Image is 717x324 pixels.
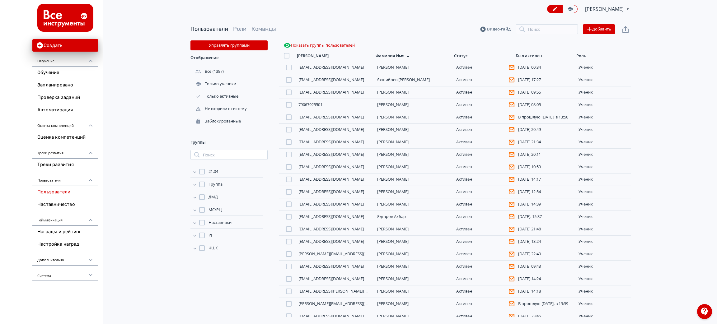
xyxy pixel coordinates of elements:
[456,251,512,257] div: Активен
[562,5,578,13] a: Переключиться в режим ученика
[298,114,364,120] a: [EMAIL_ADDRESS][DOMAIN_NAME]
[377,102,409,107] a: [PERSON_NAME]
[32,159,98,171] a: Треки развития
[32,226,98,238] a: Награды и рейтинг
[298,238,364,244] a: [EMAIL_ADDRESS][DOMAIN_NAME]
[576,53,586,58] div: Роль
[518,252,574,257] div: [DATE] 22:49
[518,65,574,70] div: [DATE] 00:34
[297,53,329,58] div: [PERSON_NAME]
[32,79,98,91] a: Запланировано
[377,139,409,145] a: [PERSON_NAME]
[456,264,512,269] div: Активен
[579,276,629,281] div: ученик
[233,25,246,32] a: Роли
[509,164,514,170] svg: Пользователь не подтвердил адрес эл. почты и поэтому не получает системные уведомления
[579,252,629,257] div: ученик
[509,214,514,220] svg: Пользователь не подтвердил адрес эл. почты и поэтому не получает системные уведомления
[298,301,396,306] a: [PERSON_NAME][EMAIL_ADDRESS][DOMAIN_NAME]
[377,77,430,82] a: Яхшибоев [PERSON_NAME]
[32,186,98,198] a: Пользователи
[579,177,629,182] div: ученик
[32,211,98,226] div: Геймификация
[377,301,409,306] a: [PERSON_NAME]
[456,102,512,108] div: Активен
[32,198,98,211] a: Наставничество
[377,288,409,294] a: [PERSON_NAME]
[298,151,364,157] a: [EMAIL_ADDRESS][DOMAIN_NAME]
[456,301,512,307] div: Активен
[32,238,98,251] a: Настройка наград
[298,251,396,257] a: [PERSON_NAME][EMAIL_ADDRESS][DOMAIN_NAME]
[298,214,364,219] a: [EMAIL_ADDRESS][DOMAIN_NAME]
[509,264,514,269] svg: Пользователь не подтвердил адрес эл. почты и поэтому не получает системные уведомления
[298,201,364,207] a: [EMAIL_ADDRESS][DOMAIN_NAME]
[298,276,364,281] a: [EMAIL_ADDRESS][DOMAIN_NAME]
[518,90,574,95] div: [DATE] 09:55
[32,67,98,79] a: Обучение
[190,65,268,78] div: (1387)
[518,214,574,219] div: [DATE], 15:37
[376,53,404,58] div: Фамилия Имя
[579,289,629,294] div: ученик
[32,131,98,144] a: Оценка компетенций
[32,266,98,280] div: Система
[456,152,512,157] div: Активен
[509,77,514,83] svg: Пользователь не подтвердил адрес эл. почты и поэтому не получает системные уведомления
[456,189,512,195] div: Активен
[32,39,98,52] button: Создать
[377,276,409,281] a: [PERSON_NAME]
[190,135,268,150] div: Группы
[509,313,514,319] svg: Пользователь не подтвердил адрес эл. почты и поэтому не получает системные уведомления
[298,102,322,107] a: 79067925501
[377,226,409,232] a: [PERSON_NAME]
[298,127,364,132] a: [EMAIL_ADDRESS][DOMAIN_NAME]
[32,144,98,159] div: Треки развития
[456,201,512,207] div: Активен
[518,314,574,319] div: [DATE] 23:45
[509,289,514,294] svg: Пользователь не подтвердил адрес эл. почты и поэтому не получает системные уведомления
[298,226,364,232] a: [EMAIL_ADDRESS][DOMAIN_NAME]
[579,140,629,145] div: ученик
[190,50,268,65] div: Отображение
[209,169,218,175] span: 21.04
[509,152,514,157] svg: Пользователь не подтвердил адрес эл. почты и поэтому не получает системные уведомления
[579,77,629,82] div: ученик
[509,139,514,145] svg: Пользователь не подтвердил адрес эл. почты и поэтому не получает системные уведомления
[377,89,409,95] a: [PERSON_NAME]
[509,65,514,70] svg: Пользователь не подтвердил адрес эл. почты и поэтому не получает системные уведомления
[377,64,409,70] a: [PERSON_NAME]
[298,139,364,145] a: [EMAIL_ADDRESS][DOMAIN_NAME]
[509,90,514,95] svg: Пользователь не подтвердил адрес эл. почты и поэтому не получает системные уведомления
[456,276,512,282] div: Активен
[579,189,629,194] div: ученик
[456,214,512,220] div: Активен
[209,245,218,251] span: ЧШК
[518,127,574,132] div: [DATE] 20:49
[456,177,512,182] div: Активен
[579,214,629,219] div: ученик
[298,313,364,319] a: [EMAIL_ADDRESS][DOMAIN_NAME]
[518,140,574,145] div: [DATE] 21:34
[622,26,629,33] svg: Экспорт пользователей файлом
[377,127,409,132] a: [PERSON_NAME]
[509,226,514,232] svg: Пользователь не подтвердил адрес эл. почты и поэтому не получает системные уведомления
[32,104,98,116] a: Автоматизация
[209,220,232,226] span: Наставники
[456,139,512,145] div: Активен
[32,251,98,266] div: Дополнительно
[456,77,512,83] div: Активен
[509,102,514,108] svg: Пользователь не подтвердил адрес эл. почты и поэтому не получает системные уведомления
[579,115,629,120] div: ученик
[190,106,248,112] div: Не входили в систему
[518,289,574,294] div: [DATE] 14:18
[583,24,615,34] button: Добавить
[518,152,574,157] div: [DATE] 20:11
[32,171,98,186] div: Пользователи
[377,251,409,257] a: [PERSON_NAME]
[209,207,222,213] span: МС/РЦ
[209,181,223,187] span: Группа
[377,164,409,169] a: [PERSON_NAME]
[579,127,629,132] div: ученик
[377,176,409,182] a: [PERSON_NAME]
